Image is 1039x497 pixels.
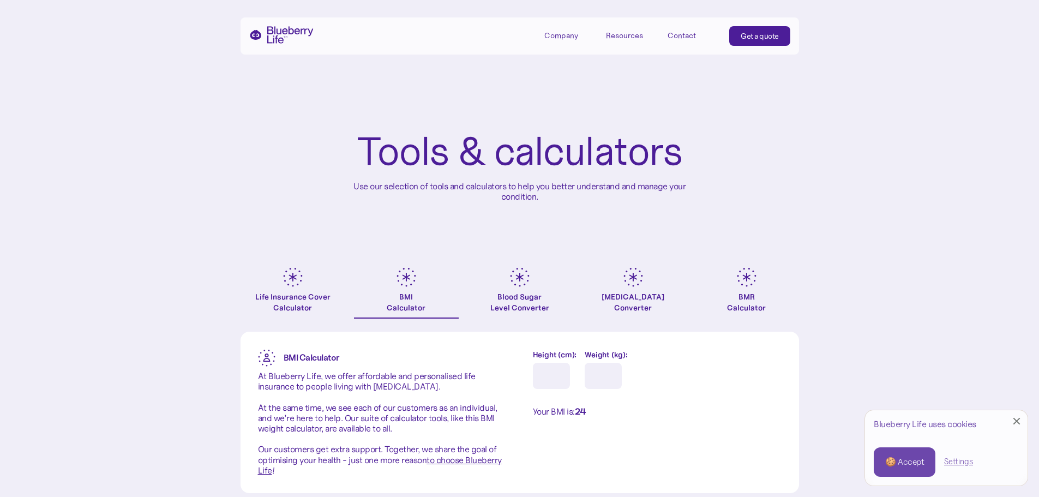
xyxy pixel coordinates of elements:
[284,352,339,363] strong: BMI Calculator
[874,419,1019,429] div: Blueberry Life uses cookies
[606,31,643,40] div: Resources
[258,371,507,476] p: At Blueberry Life, we offer affordable and personalised life insurance to people living with [MED...
[729,26,790,46] a: Get a quote
[581,267,686,319] a: [MEDICAL_DATA]Converter
[885,456,924,468] div: 🍪 Accept
[727,291,766,313] div: BMR Calculator
[944,456,973,468] a: Settings
[602,291,664,313] div: [MEDICAL_DATA] Converter
[387,291,425,313] div: BMI Calculator
[533,349,577,360] label: Height (cm):
[694,267,799,319] a: BMRCalculator
[490,291,549,313] div: Blood Sugar Level Converter
[357,131,682,172] h1: Tools & calculators
[741,31,779,41] div: Get a quote
[575,406,586,417] span: 24
[668,31,696,40] div: Contact
[544,31,578,40] div: Company
[467,267,572,319] a: Blood SugarLevel Converter
[1006,410,1028,432] a: Close Cookie Popup
[606,26,655,44] div: Resources
[241,291,345,313] div: Life Insurance Cover Calculator
[533,406,782,417] div: Your BMI is:
[585,349,628,360] label: Weight (kg):
[249,26,314,44] a: home
[345,181,694,202] p: Use our selection of tools and calculators to help you better understand and manage your condition.
[874,447,935,477] a: 🍪 Accept
[258,454,502,476] a: to choose Blueberry Life
[544,26,593,44] div: Company
[241,267,345,319] a: Life Insurance Cover Calculator
[668,26,717,44] a: Contact
[354,267,459,319] a: BMICalculator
